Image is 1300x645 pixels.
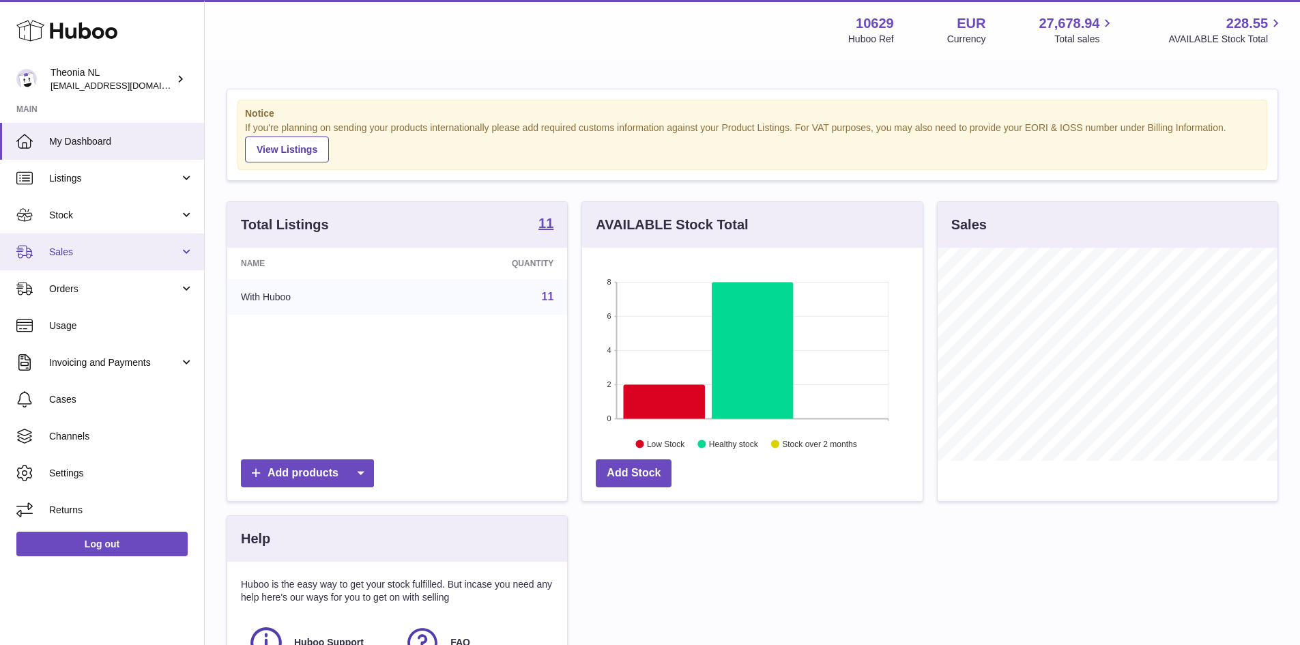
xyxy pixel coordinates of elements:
strong: 11 [538,216,553,230]
span: [EMAIL_ADDRESS][DOMAIN_NAME] [50,80,201,91]
text: 4 [607,346,611,354]
span: Sales [49,246,179,259]
a: 11 [542,291,554,302]
th: Quantity [407,248,567,279]
a: 11 [538,216,553,233]
text: Stock over 2 months [783,439,857,448]
span: Invoicing and Payments [49,356,179,369]
span: Settings [49,467,194,480]
text: 2 [607,380,611,388]
span: Usage [49,319,194,332]
td: With Huboo [227,279,407,315]
div: Currency [947,33,986,46]
h3: Help [241,530,270,548]
img: info@wholesomegoods.eu [16,69,37,89]
a: 27,678.94 Total sales [1039,14,1115,46]
div: Huboo Ref [848,33,894,46]
span: 27,678.94 [1039,14,1099,33]
h3: Sales [951,216,987,234]
span: Total sales [1054,33,1115,46]
span: My Dashboard [49,135,194,148]
p: Huboo is the easy way to get your stock fulfilled. But incase you need any help here's our ways f... [241,578,553,604]
strong: 10629 [856,14,894,33]
div: Theonia NL [50,66,173,92]
span: 228.55 [1226,14,1268,33]
span: Orders [49,283,179,296]
text: Low Stock [647,439,685,448]
a: Add products [241,459,374,487]
h3: AVAILABLE Stock Total [596,216,748,234]
span: AVAILABLE Stock Total [1168,33,1284,46]
span: Listings [49,172,179,185]
text: Healthy stock [709,439,759,448]
text: 6 [607,312,611,320]
a: Log out [16,532,188,556]
h3: Total Listings [241,216,329,234]
span: Returns [49,504,194,517]
text: 0 [607,414,611,422]
span: Channels [49,430,194,443]
div: If you're planning on sending your products internationally please add required customs informati... [245,121,1260,162]
strong: EUR [957,14,985,33]
strong: Notice [245,107,1260,120]
th: Name [227,248,407,279]
a: View Listings [245,137,329,162]
a: Add Stock [596,459,671,487]
text: 8 [607,278,611,286]
span: Cases [49,393,194,406]
a: 228.55 AVAILABLE Stock Total [1168,14,1284,46]
span: Stock [49,209,179,222]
